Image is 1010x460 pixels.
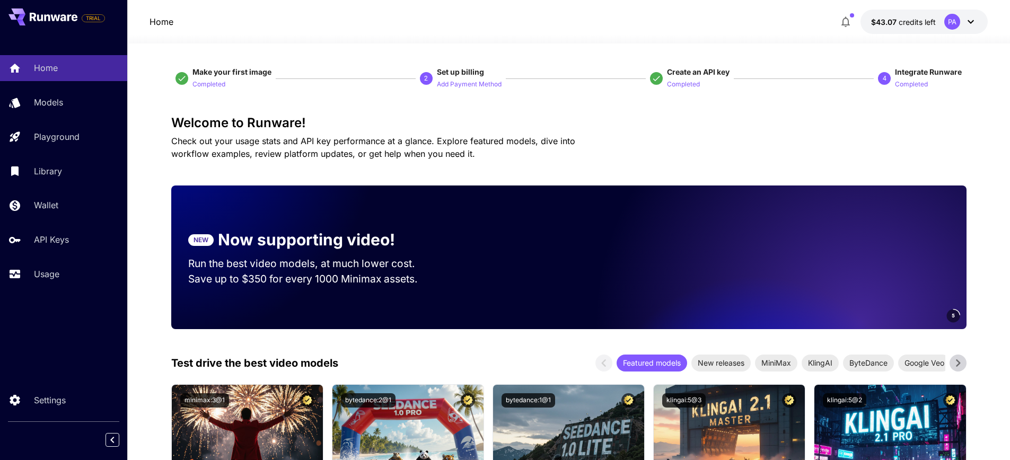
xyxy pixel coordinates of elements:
[944,14,960,30] div: PA
[691,357,751,368] span: New releases
[871,17,899,26] span: $43.07
[34,268,59,280] p: Usage
[895,67,962,76] span: Integrate Runware
[34,165,62,178] p: Library
[82,12,105,24] span: Add your payment card to enable full platform functionality.
[895,77,928,90] button: Completed
[34,96,63,109] p: Models
[171,116,967,130] h3: Welcome to Runware!
[621,393,636,408] button: Certified Model – Vetted for best performance and includes a commercial license.
[617,357,687,368] span: Featured models
[802,357,839,368] span: KlingAI
[898,357,951,368] span: Google Veo
[898,355,951,371] div: Google Veo
[106,433,119,447] button: Collapse sidebar
[782,393,796,408] button: Certified Model – Vetted for best performance and includes a commercial license.
[150,15,173,28] nav: breadcrumb
[34,394,66,406] p: Settings
[192,67,271,76] span: Make your first image
[802,355,839,371] div: KlingAI
[437,79,502,90] p: Add Payment Method
[667,67,730,76] span: Create an API key
[194,235,208,245] p: NEW
[843,357,894,368] span: ByteDance
[883,74,886,83] p: 4
[113,430,127,449] div: Collapse sidebar
[437,67,484,76] span: Set up billing
[437,77,502,90] button: Add Payment Method
[952,312,955,320] span: 5
[461,393,475,408] button: Certified Model – Vetted for best performance and includes a commercial license.
[895,79,928,90] p: Completed
[192,77,225,90] button: Completed
[150,15,173,28] a: Home
[34,61,58,74] p: Home
[188,256,435,271] p: Run the best video models, at much lower cost.
[943,393,958,408] button: Certified Model – Vetted for best performance and includes a commercial license.
[34,233,69,246] p: API Keys
[843,355,894,371] div: ByteDance
[667,77,700,90] button: Completed
[662,393,706,408] button: klingai:5@3
[617,355,687,371] div: Featured models
[171,136,575,159] span: Check out your usage stats and API key performance at a glance. Explore featured models, dive int...
[218,228,395,252] p: Now supporting video!
[667,79,700,90] p: Completed
[755,357,797,368] span: MiniMax
[823,393,866,408] button: klingai:5@2
[180,393,229,408] button: minimax:3@1
[502,393,555,408] button: bytedance:1@1
[34,199,58,211] p: Wallet
[691,355,751,371] div: New releases
[82,14,104,22] span: TRIAL
[300,393,314,408] button: Certified Model – Vetted for best performance and includes a commercial license.
[871,16,936,28] div: $43.07159
[192,79,225,90] p: Completed
[860,10,988,34] button: $43.07159PA
[755,355,797,371] div: MiniMax
[171,355,338,371] p: Test drive the best video models
[34,130,80,143] p: Playground
[188,271,435,287] p: Save up to $350 for every 1000 Minimax assets.
[341,393,396,408] button: bytedance:2@1
[424,74,428,83] p: 2
[899,17,936,26] span: credits left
